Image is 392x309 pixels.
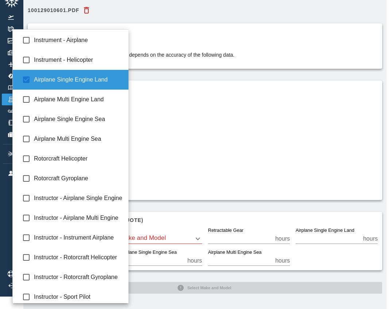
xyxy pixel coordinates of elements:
span: Rotorcraft Helicopter [34,154,123,163]
span: Instrument - Helicopter [34,56,123,64]
span: Instructor - Sport Pilot [34,293,123,301]
span: Airplane Multi Engine Sea [34,135,123,143]
span: Instructor - Rotorcraft Helicopter [34,253,123,262]
span: Instructor - Rotorcraft Gyroplane [34,273,123,282]
span: Instructor - Instrument Airplane [34,233,123,242]
span: Rotorcraft Gyroplane [34,174,123,183]
span: Airplane Single Engine Land [34,75,123,84]
span: Instrument - Airplane [34,36,123,45]
span: Airplane Multi Engine Land [34,95,123,104]
span: Instructor - Airplane Multi Engine [34,214,123,222]
span: Instructor - Airplane Single Engine [34,194,123,203]
span: Airplane Single Engine Sea [34,115,123,124]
